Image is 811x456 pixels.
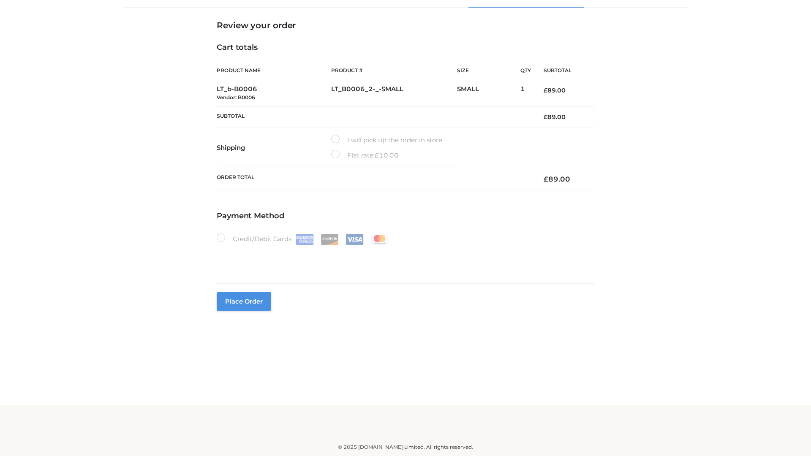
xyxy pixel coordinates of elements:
bdi: 89.00 [544,113,566,121]
button: Place order [217,292,271,311]
h3: Review your order [217,20,594,30]
div: © 2025 [DOMAIN_NAME] Limited. All rights reserved. [125,443,686,451]
td: LT_b-B0006 [217,80,331,107]
bdi: 10.00 [375,151,399,159]
span: £ [544,175,548,183]
label: Credit/Debit Cards [217,233,389,245]
th: Size [457,61,516,80]
td: 1 [520,80,531,107]
th: Subtotal [217,106,531,127]
h4: Payment Method [217,212,594,221]
h4: Cart totals [217,43,594,52]
span: £ [544,113,547,121]
img: Discover [321,234,339,245]
th: Subtotal [531,61,594,80]
th: Shipping [217,128,331,168]
th: Order Total [217,168,531,190]
bdi: 89.00 [544,175,570,183]
span: £ [375,151,379,159]
label: I will pick up the order in store. [331,135,444,146]
th: Product # [331,61,457,80]
th: Product Name [217,61,331,80]
iframe: Secure payment input frame [215,243,593,274]
small: Vendor: B0006 [217,94,255,100]
label: Flat rate: [331,150,399,161]
img: Visa [346,234,364,245]
img: Mastercard [370,234,389,245]
span: £ [544,87,547,94]
img: Amex [296,234,314,245]
bdi: 89.00 [544,87,566,94]
td: LT_B0006_2-_-SMALL [331,80,457,107]
td: SMALL [457,80,520,107]
th: Qty [520,61,531,80]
